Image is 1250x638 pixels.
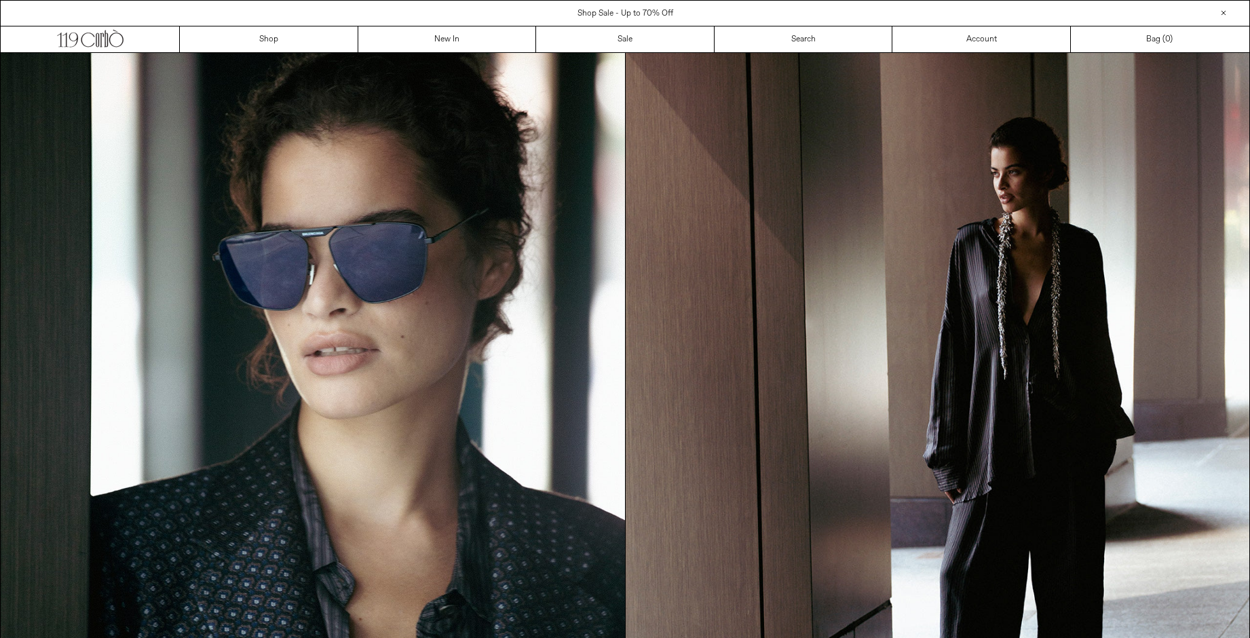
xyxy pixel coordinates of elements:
[358,26,537,52] a: New In
[715,26,893,52] a: Search
[1165,33,1173,45] span: )
[1071,26,1249,52] a: Bag ()
[892,26,1071,52] a: Account
[1165,34,1170,45] span: 0
[180,26,358,52] a: Shop
[536,26,715,52] a: Sale
[577,8,673,19] a: Shop Sale - Up to 70% Off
